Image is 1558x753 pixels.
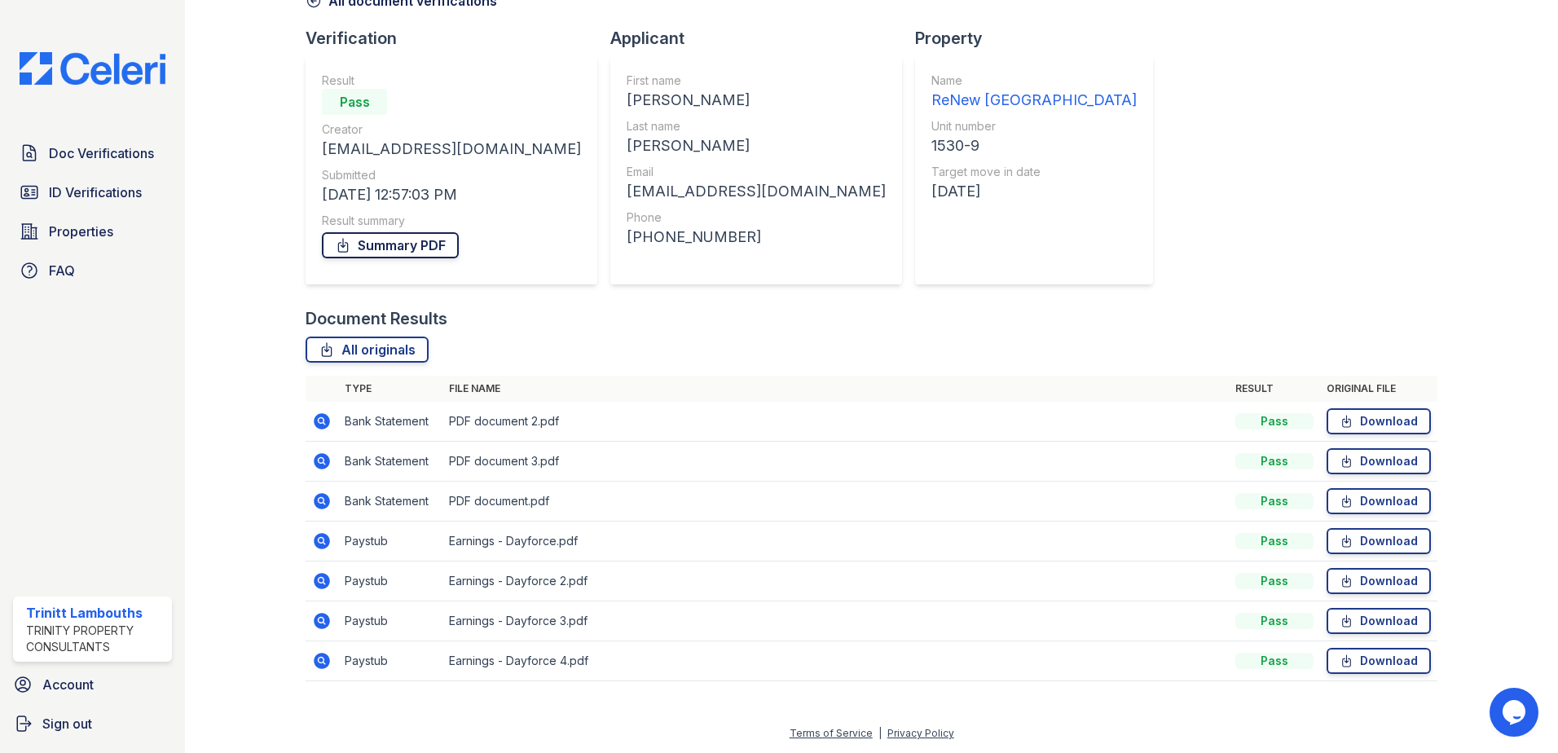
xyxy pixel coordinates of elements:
[931,180,1137,203] div: [DATE]
[878,727,882,739] div: |
[338,402,442,442] td: Bank Statement
[13,176,172,209] a: ID Verifications
[1235,413,1314,429] div: Pass
[322,73,581,89] div: Result
[1327,408,1431,434] a: Download
[627,89,886,112] div: [PERSON_NAME]
[931,89,1137,112] div: ReNew [GEOGRAPHIC_DATA]
[442,522,1229,561] td: Earnings - Dayforce.pdf
[338,442,442,482] td: Bank Statement
[931,164,1137,180] div: Target move in date
[322,89,387,115] div: Pass
[610,27,915,50] div: Applicant
[42,714,92,733] span: Sign out
[1327,608,1431,634] a: Download
[49,222,113,241] span: Properties
[306,337,429,363] a: All originals
[1235,453,1314,469] div: Pass
[42,675,94,694] span: Account
[26,623,165,655] div: Trinity Property Consultants
[13,137,172,170] a: Doc Verifications
[1235,613,1314,629] div: Pass
[338,561,442,601] td: Paystub
[7,52,178,85] img: CE_Logo_Blue-a8612792a0a2168367f1c8372b55b34899dd931a85d93a1a3d3e32e68fde9ad4.png
[7,668,178,701] a: Account
[442,601,1229,641] td: Earnings - Dayforce 3.pdf
[1327,488,1431,514] a: Download
[13,254,172,287] a: FAQ
[627,209,886,226] div: Phone
[887,727,954,739] a: Privacy Policy
[931,73,1137,89] div: Name
[1320,376,1437,402] th: Original file
[1235,493,1314,509] div: Pass
[322,121,581,138] div: Creator
[7,707,178,740] a: Sign out
[49,183,142,202] span: ID Verifications
[627,226,886,249] div: [PHONE_NUMBER]
[627,180,886,203] div: [EMAIL_ADDRESS][DOMAIN_NAME]
[322,138,581,161] div: [EMAIL_ADDRESS][DOMAIN_NAME]
[1490,688,1542,737] iframe: chat widget
[13,215,172,248] a: Properties
[338,376,442,402] th: Type
[442,561,1229,601] td: Earnings - Dayforce 2.pdf
[442,442,1229,482] td: PDF document 3.pdf
[627,73,886,89] div: First name
[49,143,154,163] span: Doc Verifications
[338,641,442,681] td: Paystub
[1327,568,1431,594] a: Download
[338,482,442,522] td: Bank Statement
[442,402,1229,442] td: PDF document 2.pdf
[1235,653,1314,669] div: Pass
[915,27,1166,50] div: Property
[627,134,886,157] div: [PERSON_NAME]
[322,232,459,258] a: Summary PDF
[1327,648,1431,674] a: Download
[49,261,75,280] span: FAQ
[322,183,581,206] div: [DATE] 12:57:03 PM
[442,641,1229,681] td: Earnings - Dayforce 4.pdf
[442,482,1229,522] td: PDF document.pdf
[931,73,1137,112] a: Name ReNew [GEOGRAPHIC_DATA]
[627,164,886,180] div: Email
[338,522,442,561] td: Paystub
[26,603,165,623] div: Trinitt Lambouths
[1235,533,1314,549] div: Pass
[1229,376,1320,402] th: Result
[1235,573,1314,589] div: Pass
[627,118,886,134] div: Last name
[306,307,447,330] div: Document Results
[1327,448,1431,474] a: Download
[931,118,1137,134] div: Unit number
[790,727,873,739] a: Terms of Service
[1327,528,1431,554] a: Download
[306,27,610,50] div: Verification
[442,376,1229,402] th: File name
[931,134,1137,157] div: 1530-9
[322,213,581,229] div: Result summary
[338,601,442,641] td: Paystub
[322,167,581,183] div: Submitted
